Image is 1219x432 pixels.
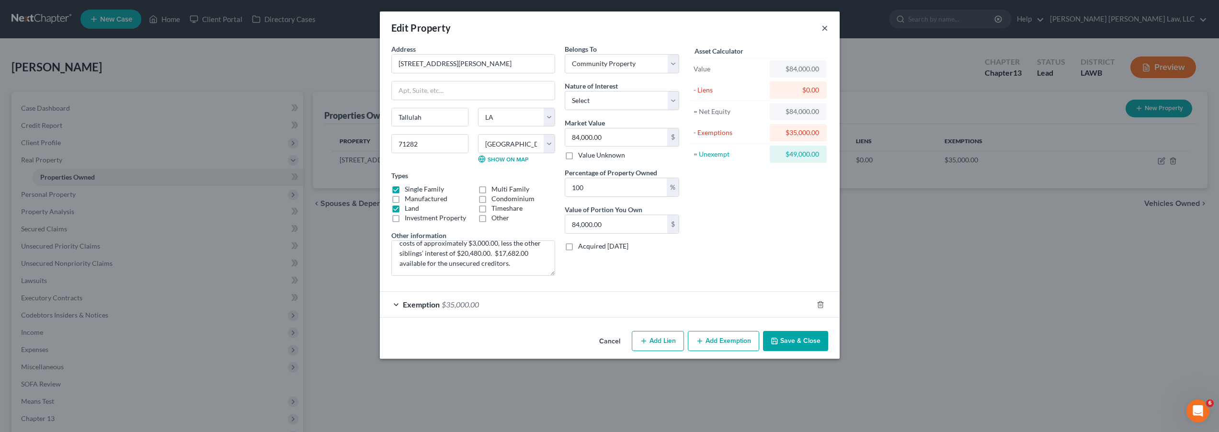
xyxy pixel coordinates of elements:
div: $84,000.00 [777,107,819,116]
input: Apt, Suite, etc... [392,81,555,100]
span: Belongs To [565,45,597,53]
label: Condominium [491,194,535,204]
input: 0.00 [565,128,667,147]
button: Save & Close [763,331,828,351]
div: Edit Property [391,21,451,34]
label: Types [391,171,408,181]
label: Asset Calculator [695,46,743,56]
label: Timeshare [491,204,523,213]
span: $35,000.00 [442,300,479,309]
div: - Exemptions [694,128,766,137]
label: Value of Portion You Own [565,205,642,215]
input: Enter city... [392,108,468,126]
label: Other [491,213,509,223]
label: Market Value [565,118,605,128]
div: Value [694,64,766,74]
span: Exemption [403,300,440,309]
label: Land [405,204,419,213]
button: × [821,22,828,34]
input: 0.00 [565,215,667,233]
div: $0.00 [777,85,819,95]
label: Percentage of Property Owned [565,168,657,178]
label: Multi Family [491,184,529,194]
span: Address [391,45,416,53]
label: Value Unknown [578,150,625,160]
button: Cancel [592,332,628,351]
label: Manufactured [405,194,447,204]
div: % [667,178,679,196]
div: $84,000.00 [777,64,819,74]
div: $49,000.00 [777,149,819,159]
div: = Net Equity [694,107,766,116]
span: 6 [1206,399,1214,407]
label: Single Family [405,184,444,194]
label: Nature of Interest [565,81,618,91]
button: Add Lien [632,331,684,351]
iframe: Intercom live chat [1186,399,1209,422]
input: Enter address... [392,55,555,73]
a: Show on Map [478,155,528,163]
div: $ [667,215,679,233]
div: $ [667,128,679,147]
label: Other information [391,230,446,240]
label: Acquired [DATE] [578,241,628,251]
div: $35,000.00 [777,128,819,137]
div: - Liens [694,85,766,95]
input: 0.00 [565,178,667,196]
div: = Unexempt [694,149,766,159]
button: Add Exemption [688,331,759,351]
label: Investment Property [405,213,466,223]
input: Enter zip... [391,134,468,153]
